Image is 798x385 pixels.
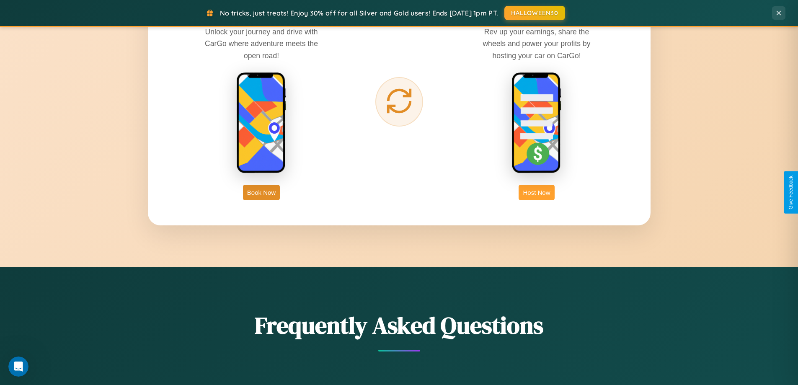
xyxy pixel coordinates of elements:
button: HALLOWEEN30 [504,6,565,20]
iframe: Intercom live chat [8,357,28,377]
span: No tricks, just treats! Enjoy 30% off for all Silver and Gold users! Ends [DATE] 1pm PT. [220,9,498,17]
h2: Frequently Asked Questions [148,309,651,341]
p: Unlock your journey and drive with CarGo where adventure meets the open road! [199,26,324,61]
button: Host Now [519,185,554,200]
p: Rev up your earnings, share the wheels and power your profits by hosting your car on CarGo! [474,26,599,61]
img: rent phone [236,72,287,174]
button: Book Now [243,185,280,200]
img: host phone [511,72,562,174]
div: Give Feedback [788,176,794,209]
